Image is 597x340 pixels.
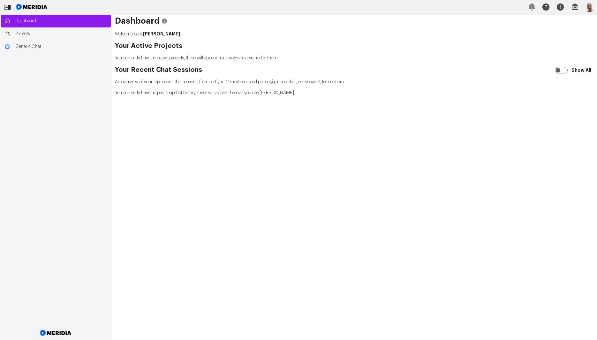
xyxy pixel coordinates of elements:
[1,15,111,27] a: Dashboard
[115,43,594,49] h2: Your Active Projects
[115,90,594,96] p: You currently have no past snapshot history, these will appear here as you use [PERSON_NAME].
[115,18,594,24] h1: Dashboard
[115,67,594,73] h2: Your Recent Chat Sessions
[15,18,108,24] span: Dashboard
[115,55,594,61] p: You currently have no active projects, these will appear here as you're assigned to them.
[585,2,595,12] img: Profile Icon
[143,32,180,36] strong: [PERSON_NAME]
[570,64,594,76] label: Show All
[4,43,11,50] img: Generic Chat
[15,43,108,50] span: Generic Chat
[115,31,594,37] p: Welcome back .
[1,27,111,40] a: Projects
[39,326,73,340] img: Meridia Logo
[115,79,594,85] p: An overview of your top recent chat sessions, from 5 of your 11 most accessed project/generic cha...
[15,31,108,37] span: Projects
[1,40,111,53] a: Generic ChatGeneric Chat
